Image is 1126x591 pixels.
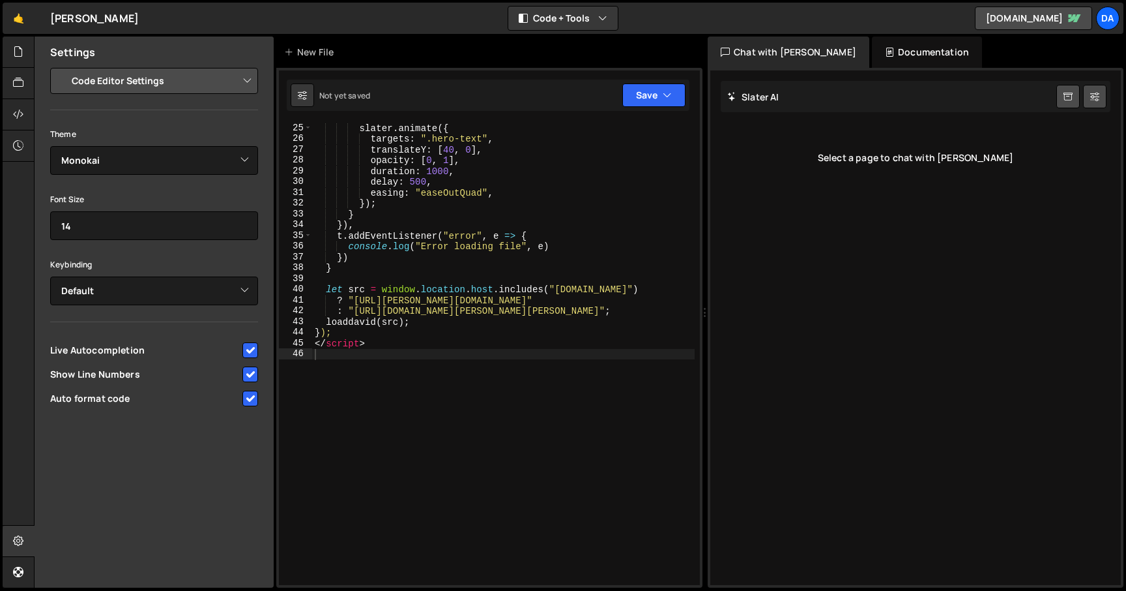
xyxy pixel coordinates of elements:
div: 29 [279,166,312,177]
label: Font Size [50,193,84,206]
div: 31 [279,187,312,198]
div: 46 [279,348,312,359]
div: 33 [279,209,312,220]
div: 26 [279,133,312,144]
div: 36 [279,241,312,252]
div: 32 [279,198,312,209]
div: 25 [279,123,312,134]
h2: Slater AI [727,91,779,103]
span: Show Line Numbers [50,368,240,381]
div: 27 [279,144,312,155]
div: 40 [279,284,312,295]
span: Auto format code [50,392,240,405]
div: Not yet saved [319,90,370,101]
h2: Settings [50,45,95,59]
div: 42 [279,305,312,316]
div: 37 [279,252,312,263]
div: 35 [279,230,312,241]
label: Keybinding [50,258,93,271]
div: 28 [279,155,312,166]
div: Documentation [872,37,982,68]
div: 44 [279,327,312,338]
label: Theme [50,128,76,141]
div: 30 [279,176,312,187]
a: da [1096,7,1119,30]
div: 43 [279,316,312,327]
a: 🤙 [3,3,35,34]
button: Code + Tools [508,7,618,30]
a: [DOMAIN_NAME] [975,7,1092,30]
div: 41 [279,295,312,306]
button: Save [622,83,686,107]
div: [PERSON_NAME] [50,10,139,26]
div: 34 [279,219,312,230]
div: Chat with [PERSON_NAME] [708,37,869,68]
div: 39 [279,273,312,284]
div: 45 [279,338,312,349]
div: New File [284,46,339,59]
span: Live Autocompletion [50,344,240,357]
div: 38 [279,262,312,273]
div: Select a page to chat with [PERSON_NAME] [721,132,1110,184]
